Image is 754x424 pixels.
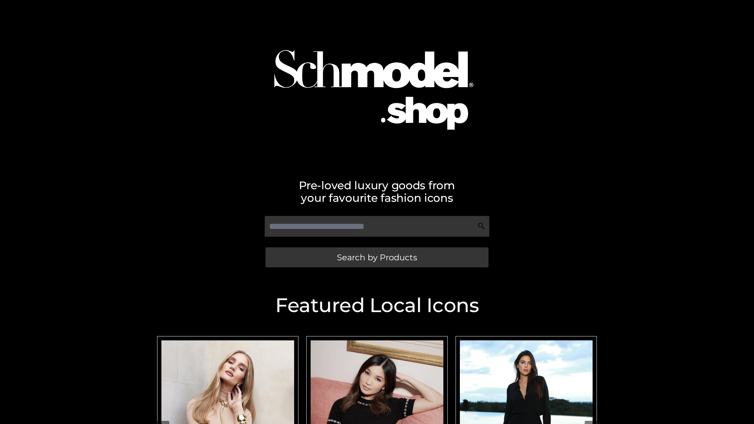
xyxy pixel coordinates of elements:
img: Search Icon [478,222,485,230]
h2: Featured Local Icons​ [153,296,601,315]
span: Search by Products [337,253,417,261]
a: Search by Products [265,247,489,267]
h2: Pre-loved luxury goods from your favourite fashion icons [153,179,601,204]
